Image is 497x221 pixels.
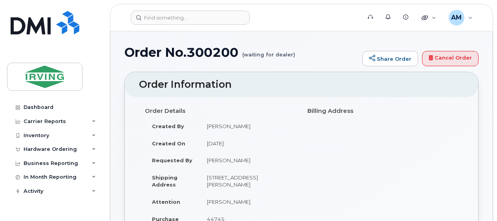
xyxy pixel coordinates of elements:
td: [DATE] [200,135,296,152]
h2: Order Information [139,79,464,90]
a: Share Order [362,51,418,67]
td: [PERSON_NAME] [200,152,296,169]
strong: Shipping Address [152,174,177,188]
h1: Order No.300200 [124,45,358,59]
td: [PERSON_NAME] [200,118,296,135]
strong: Requested By [152,157,192,163]
strong: Created By [152,123,184,129]
small: (waiting for dealer) [242,45,295,58]
h4: Billing Address [307,108,458,114]
a: Cancel Order [422,51,479,67]
strong: Attention [152,199,180,205]
strong: Created On [152,140,185,147]
td: [PERSON_NAME] [200,193,296,210]
h4: Order Details [145,108,296,114]
td: [STREET_ADDRESS][PERSON_NAME] [200,169,296,193]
